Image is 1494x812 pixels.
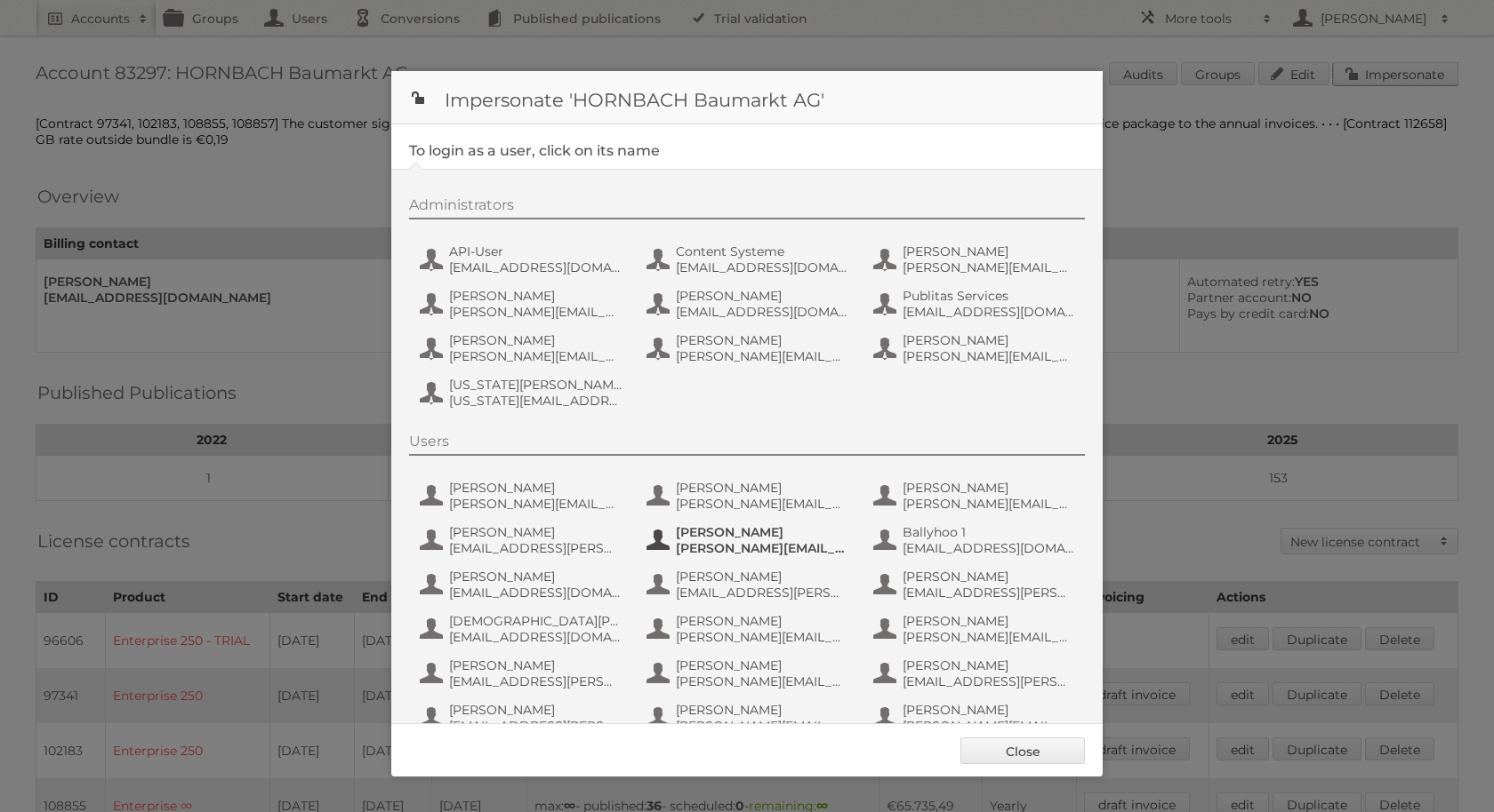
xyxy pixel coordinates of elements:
[903,288,1075,304] span: Publitas Services
[449,613,622,629] span: [DEMOGRAPHIC_DATA][PERSON_NAME]
[871,656,1080,691] button: [PERSON_NAME] [EMAIL_ADDRESS][PERSON_NAME][PERSON_NAME][DOMAIN_NAME]
[903,702,1075,718] span: [PERSON_NAME]
[418,375,627,410] button: [US_STATE][PERSON_NAME] [US_STATE][EMAIL_ADDRESS][DOMAIN_NAME]
[449,480,622,496] span: [PERSON_NAME]
[449,673,622,689] span: [EMAIL_ADDRESS][PERSON_NAME][PERSON_NAME][DOMAIN_NAME]
[449,524,622,540] span: [PERSON_NAME]
[871,567,1080,602] button: [PERSON_NAME] [EMAIL_ADDRESS][PERSON_NAME][PERSON_NAME][DOMAIN_NAME]
[871,242,1080,277] button: [PERSON_NAME] [PERSON_NAME][EMAIL_ADDRESS][PERSON_NAME][DOMAIN_NAME]
[871,330,1080,366] button: [PERSON_NAME] [PERSON_NAME][EMAIL_ADDRESS][PERSON_NAME][PERSON_NAME][DOMAIN_NAME]
[903,348,1075,364] span: [PERSON_NAME][EMAIL_ADDRESS][PERSON_NAME][PERSON_NAME][DOMAIN_NAME]
[449,569,622,585] span: [PERSON_NAME]
[903,629,1075,645] span: [PERSON_NAME][EMAIL_ADDRESS][PERSON_NAME][PERSON_NAME][DOMAIN_NAME]
[449,393,622,409] span: [US_STATE][EMAIL_ADDRESS][DOMAIN_NAME]
[449,585,622,601] span: [EMAIL_ADDRESS][DOMAIN_NAME]
[676,569,848,585] span: [PERSON_NAME]
[871,478,1080,513] button: [PERSON_NAME] [PERSON_NAME][EMAIL_ADDRESS][PERSON_NAME][DOMAIN_NAME]
[903,673,1075,689] span: [EMAIL_ADDRESS][PERSON_NAME][PERSON_NAME][DOMAIN_NAME]
[449,718,622,734] span: [EMAIL_ADDRESS][PERSON_NAME][PERSON_NAME][DOMAIN_NAME]
[449,377,622,393] span: [US_STATE][PERSON_NAME]
[418,286,627,322] button: [PERSON_NAME] [PERSON_NAME][EMAIL_ADDRESS][DOMAIN_NAME]
[645,286,854,322] button: [PERSON_NAME] [EMAIL_ADDRESS][DOMAIN_NAME]
[449,496,622,512] span: [PERSON_NAME][EMAIL_ADDRESS][DOMAIN_NAME]
[676,304,848,320] span: [EMAIL_ADDRESS][DOMAIN_NAME]
[676,524,848,540] span: [PERSON_NAME]
[676,718,848,734] span: [PERSON_NAME][EMAIL_ADDRESS][PERSON_NAME][DOMAIN_NAME]
[676,657,848,673] span: [PERSON_NAME]
[903,718,1075,734] span: [PERSON_NAME][EMAIL_ADDRESS][PERSON_NAME][DOMAIN_NAME]
[676,348,848,364] span: [PERSON_NAME][EMAIL_ADDRESS][DOMAIN_NAME]
[418,242,627,277] button: API-User [EMAIL_ADDRESS][DOMAIN_NAME]
[409,142,660,159] legend: To login as a user, click on its name
[676,243,848,259] span: Content Systeme
[449,540,622,556] span: [EMAIL_ADDRESS][PERSON_NAME][PERSON_NAME][DOMAIN_NAME]
[449,304,622,320] span: [PERSON_NAME][EMAIL_ADDRESS][DOMAIN_NAME]
[676,259,848,275] span: [EMAIL_ADDRESS][DOMAIN_NAME]
[676,540,848,556] span: [PERSON_NAME][EMAIL_ADDRESS][PERSON_NAME][DOMAIN_NAME]
[409,196,1085,219] div: Administrators
[418,700,627,736] button: [PERSON_NAME] [EMAIL_ADDRESS][PERSON_NAME][PERSON_NAME][DOMAIN_NAME]
[645,242,854,277] button: Content Systeme [EMAIL_ADDRESS][DOMAIN_NAME]
[871,286,1080,322] button: Publitas Services [EMAIL_ADDRESS][DOMAIN_NAME]
[645,567,854,602] button: [PERSON_NAME] [EMAIL_ADDRESS][PERSON_NAME][PERSON_NAME][DOMAIN_NAME]
[645,611,854,647] button: [PERSON_NAME] [PERSON_NAME][EMAIL_ADDRESS][DOMAIN_NAME]
[449,657,622,673] span: [PERSON_NAME]
[645,656,854,691] button: [PERSON_NAME] [PERSON_NAME][EMAIL_ADDRESS][DOMAIN_NAME]
[903,613,1075,629] span: [PERSON_NAME]
[418,330,627,366] button: [PERSON_NAME] [PERSON_NAME][EMAIL_ADDRESS][PERSON_NAME][PERSON_NAME][DOMAIN_NAME]
[449,332,622,348] span: [PERSON_NAME]
[871,700,1080,736] button: [PERSON_NAME] [PERSON_NAME][EMAIL_ADDRESS][PERSON_NAME][DOMAIN_NAME]
[676,480,848,496] span: [PERSON_NAME]
[645,330,854,366] button: [PERSON_NAME] [PERSON_NAME][EMAIL_ADDRESS][DOMAIN_NAME]
[676,288,848,304] span: [PERSON_NAME]
[449,259,622,275] span: [EMAIL_ADDRESS][DOMAIN_NAME]
[903,585,1075,601] span: [EMAIL_ADDRESS][PERSON_NAME][PERSON_NAME][DOMAIN_NAME]
[903,243,1075,259] span: [PERSON_NAME]
[449,629,622,645] span: [EMAIL_ADDRESS][DOMAIN_NAME]
[903,480,1075,496] span: [PERSON_NAME]
[903,657,1075,673] span: [PERSON_NAME]
[676,673,848,689] span: [PERSON_NAME][EMAIL_ADDRESS][DOMAIN_NAME]
[903,524,1075,540] span: Ballyhoo 1
[903,569,1075,585] span: [PERSON_NAME]
[645,478,854,513] button: [PERSON_NAME] [PERSON_NAME][EMAIL_ADDRESS][DOMAIN_NAME]
[676,332,848,348] span: [PERSON_NAME]
[676,702,848,718] span: [PERSON_NAME]
[676,613,848,629] span: [PERSON_NAME]
[418,478,627,513] button: [PERSON_NAME] [PERSON_NAME][EMAIL_ADDRESS][DOMAIN_NAME]
[903,496,1075,512] span: [PERSON_NAME][EMAIL_ADDRESS][PERSON_NAME][DOMAIN_NAME]
[449,243,622,259] span: API-User
[418,522,627,558] button: [PERSON_NAME] [EMAIL_ADDRESS][PERSON_NAME][PERSON_NAME][DOMAIN_NAME]
[409,433,1085,456] div: Users
[903,332,1075,348] span: [PERSON_NAME]
[903,259,1075,275] span: [PERSON_NAME][EMAIL_ADDRESS][PERSON_NAME][DOMAIN_NAME]
[418,567,627,602] button: [PERSON_NAME] [EMAIL_ADDRESS][DOMAIN_NAME]
[871,611,1080,647] button: [PERSON_NAME] [PERSON_NAME][EMAIL_ADDRESS][PERSON_NAME][PERSON_NAME][DOMAIN_NAME]
[645,700,854,736] button: [PERSON_NAME] [PERSON_NAME][EMAIL_ADDRESS][PERSON_NAME][DOMAIN_NAME]
[676,496,848,512] span: [PERSON_NAME][EMAIL_ADDRESS][DOMAIN_NAME]
[676,585,848,601] span: [EMAIL_ADDRESS][PERSON_NAME][PERSON_NAME][DOMAIN_NAME]
[449,702,622,718] span: [PERSON_NAME]
[418,611,627,647] button: [DEMOGRAPHIC_DATA][PERSON_NAME] [EMAIL_ADDRESS][DOMAIN_NAME]
[676,629,848,645] span: [PERSON_NAME][EMAIL_ADDRESS][DOMAIN_NAME]
[903,304,1075,320] span: [EMAIL_ADDRESS][DOMAIN_NAME]
[391,71,1103,124] h1: Impersonate 'HORNBACH Baumarkt AG'
[960,737,1085,764] a: Close
[645,522,854,558] button: [PERSON_NAME] [PERSON_NAME][EMAIL_ADDRESS][PERSON_NAME][DOMAIN_NAME]
[418,656,627,691] button: [PERSON_NAME] [EMAIL_ADDRESS][PERSON_NAME][PERSON_NAME][DOMAIN_NAME]
[871,522,1080,558] button: Ballyhoo 1 [EMAIL_ADDRESS][DOMAIN_NAME]
[449,348,622,364] span: [PERSON_NAME][EMAIL_ADDRESS][PERSON_NAME][PERSON_NAME][DOMAIN_NAME]
[903,540,1075,556] span: [EMAIL_ADDRESS][DOMAIN_NAME]
[449,288,622,304] span: [PERSON_NAME]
